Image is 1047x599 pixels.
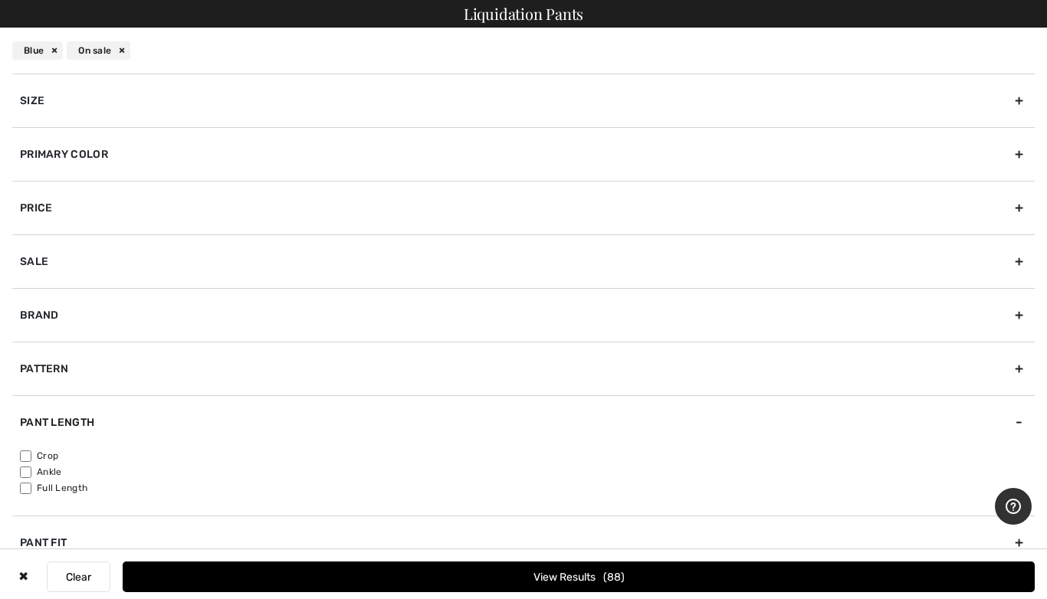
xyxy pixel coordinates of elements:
div: ✖ [12,561,34,592]
div: Pant Fit [12,516,1035,569]
div: Blue [12,41,63,60]
div: On sale [67,41,130,60]
div: Pant Length [12,395,1035,449]
div: Pattern [12,342,1035,395]
div: Brand [12,288,1035,342]
button: View Results88 [123,561,1035,592]
div: Primary Color [12,127,1035,181]
input: Crop [20,450,31,462]
input: Full Length [20,483,31,494]
div: Price [12,181,1035,234]
label: Ankle [20,465,1035,479]
div: Sale [12,234,1035,288]
div: Size [12,74,1035,127]
label: Crop [20,449,1035,463]
span: 88 [603,571,625,584]
input: Ankle [20,466,31,478]
label: Full Length [20,481,1035,495]
button: Clear [47,561,110,592]
iframe: Opens a widget where you can find more information [995,488,1032,526]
